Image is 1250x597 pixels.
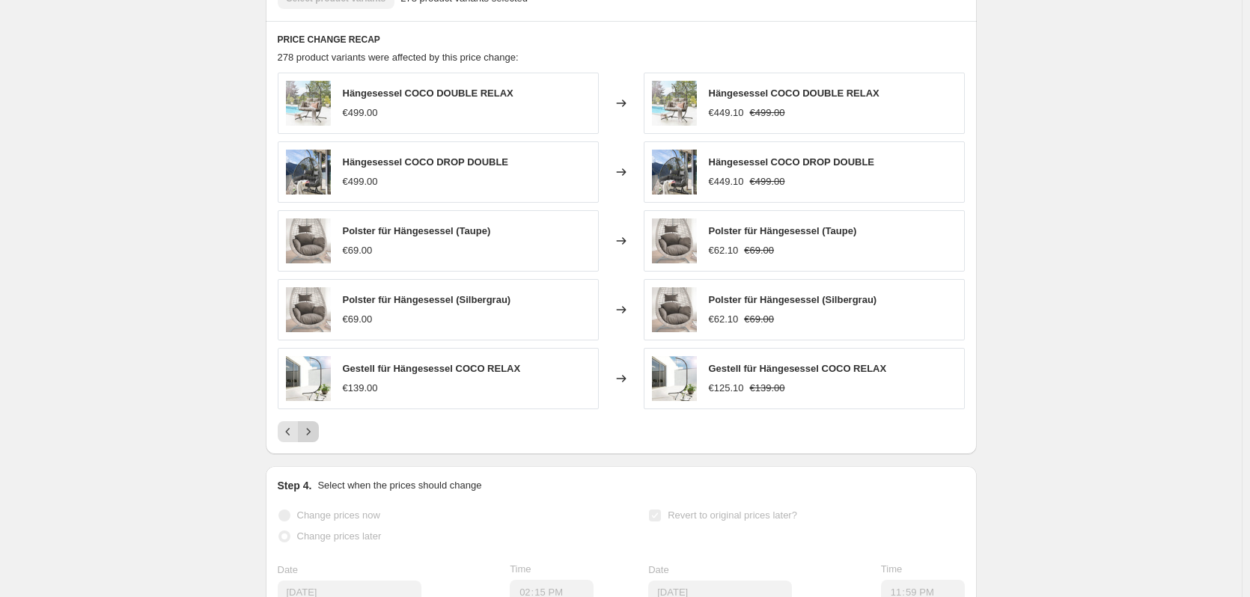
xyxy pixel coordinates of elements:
[652,150,697,195] img: 763674_COCO_DROP_DOUBLE__H_C3_A4ngesessel_mixed_grey_vlspn9_80x.jpg
[286,356,331,401] img: 763643_Coco_Relax_Nur_Gestell_Shopgr_C3_B6_C3_9Fe_x0ahtu_80x.jpg
[881,563,902,575] span: Time
[278,564,298,575] span: Date
[317,478,481,493] p: Select when the prices should change
[278,421,319,442] nav: Pagination
[343,156,509,168] span: Hängesessel COCO DROP DOUBLE
[286,287,331,332] img: 763699_COCO_DE_LUXE_II_KISSEN_Taupe_f_C3_BCr_H_C3_A4ngesessel_gef_C3_A4rbt_Shopgr_C3_B6_C3_9Fe_1_...
[286,150,331,195] img: 763674_COCO_DROP_DOUBLE__H_C3_A4ngesessel_mixed_grey_vlspn9_80x.jpg
[510,563,531,575] span: Time
[343,105,378,120] div: €499.00
[709,294,877,305] span: Polster für Hängesessel (Silbergrau)
[709,363,887,374] span: Gestell für Hängesessel COCO RELAX
[343,174,378,189] div: €499.00
[709,156,875,168] span: Hängesessel COCO DROP DOUBLE
[297,509,380,521] span: Change prices now
[652,356,697,401] img: 763643_Coco_Relax_Nur_Gestell_Shopgr_C3_B6_C3_9Fe_x0ahtu_80x.jpg
[709,105,744,120] div: €449.10
[278,421,299,442] button: Previous
[652,81,697,126] img: 763642_COCO_DOUBLE_RELAX_H_C3_A4ngesessel_anthr._incl._Polster_mubula_80x.jpg
[343,363,521,374] span: Gestell für Hängesessel COCO RELAX
[709,225,857,236] span: Polster für Hängesessel (Taupe)
[343,294,511,305] span: Polster für Hängesessel (Silbergrau)
[709,381,744,396] div: €125.10
[709,312,739,327] div: €62.10
[750,105,785,120] strike: €499.00
[278,52,519,63] span: 278 product variants were affected by this price change:
[343,243,373,258] div: €69.00
[278,34,965,46] h6: PRICE CHANGE RECAP
[343,225,491,236] span: Polster für Hängesessel (Taupe)
[297,530,382,542] span: Change prices later
[744,243,774,258] strike: €69.00
[278,478,312,493] h2: Step 4.
[286,218,331,263] img: 763699_COCO_DE_LUXE_II_KISSEN_Taupe_f_C3_BCr_H_C3_A4ngesessel_gef_C3_A4rbt_Shopgr_C3_B6_C3_9Fe_1_...
[343,381,378,396] div: €139.00
[709,243,739,258] div: €62.10
[343,88,513,99] span: Hängesessel COCO DOUBLE RELAX
[750,381,785,396] strike: €139.00
[750,174,785,189] strike: €499.00
[343,312,373,327] div: €69.00
[286,81,331,126] img: 763642_COCO_DOUBLE_RELAX_H_C3_A4ngesessel_anthr._incl._Polster_mubula_80x.jpg
[744,312,774,327] strike: €69.00
[298,421,319,442] button: Next
[648,564,668,575] span: Date
[668,509,797,521] span: Revert to original prices later?
[652,218,697,263] img: 763699_COCO_DE_LUXE_II_KISSEN_Taupe_f_C3_BCr_H_C3_A4ngesessel_gef_C3_A4rbt_Shopgr_C3_B6_C3_9Fe_1_...
[709,174,744,189] div: €449.10
[709,88,879,99] span: Hängesessel COCO DOUBLE RELAX
[652,287,697,332] img: 763699_COCO_DE_LUXE_II_KISSEN_Taupe_f_C3_BCr_H_C3_A4ngesessel_gef_C3_A4rbt_Shopgr_C3_B6_C3_9Fe_1_...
